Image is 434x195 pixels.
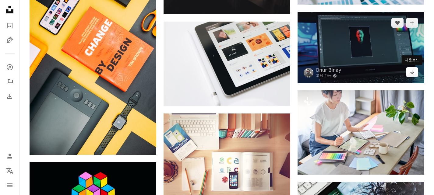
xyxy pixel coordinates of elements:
[298,90,424,175] img: 코디에 대해 생각하는 여성 인테리어 디자이너
[298,45,424,50] a: 검은 레노버 노트북 컴퓨터가 빨간 셔츠에 남자를 표시 켜졌다
[4,150,16,162] a: 로그인 / 가입
[402,55,422,65] div: 다운로드
[406,67,418,77] a: 다운로드
[298,130,424,135] a: 코디에 대해 생각하는 여성 인테리어 디자이너
[391,18,404,28] button: 좋아요
[4,61,16,73] a: 탐색
[4,4,16,17] a: 홈 — Unsplash
[316,73,341,78] a: 고용 가능
[4,179,16,191] button: 메뉴
[298,12,424,83] img: 검은 레노버 노트북 컴퓨터가 빨간 셔츠에 남자를 표시 켜졌다
[30,57,156,63] a: Change by Design by Tim Brown book beside smartphone
[164,61,290,67] a: 전원을 켠 검은색 iPad 및 흰색 Apple Pencil
[4,90,16,103] a: 다운로드 내역
[164,22,290,106] img: 전원을 켠 검은색 iPad 및 흰색 Apple Pencil
[4,19,16,32] a: 사진
[164,153,290,158] a: 책 위에 연필과 스마트폰
[4,76,16,88] a: 컬렉션
[304,68,313,78] img: Onur Binay의 프로필로 이동
[4,165,16,177] button: 언어
[406,18,418,28] button: 컬렉션에 추가
[4,34,16,46] a: 일러스트
[316,67,341,73] a: Onur Binay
